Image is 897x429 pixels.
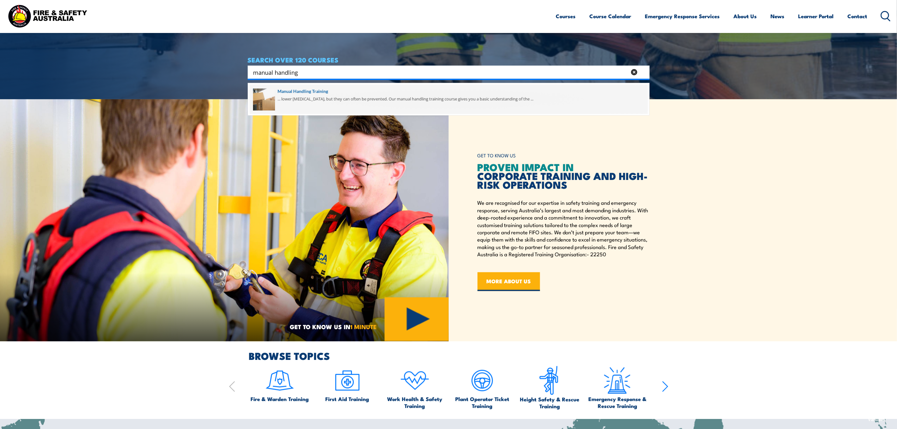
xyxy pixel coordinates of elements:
[248,56,650,63] h4: SEARCH OVER 120 COURSES
[325,395,369,402] span: First Aid Training
[798,8,834,24] a: Learner Portal
[265,366,294,395] img: icon-1
[350,322,377,331] strong: 1 MINUTE
[478,159,574,175] span: PROVEN IMPACT IN
[384,395,446,409] span: Work Health & Safety Training
[478,150,650,161] h6: GET TO KNOW US
[325,366,369,402] a: First Aid Training
[771,8,785,24] a: News
[639,68,647,77] button: Search magnifier button
[586,395,648,409] span: Emergency Response & Rescue Training
[255,68,628,77] form: Search form
[253,88,644,95] a: Manual Handling Training
[519,366,581,410] a: Height Safety & Rescue Training
[384,366,446,409] a: Work Health & Safety Training
[848,8,867,24] a: Contact
[249,351,668,360] h2: BROWSE TOPICS
[467,366,497,395] img: icon-5
[590,8,631,24] a: Course Calendar
[645,8,720,24] a: Emergency Response Services
[251,395,309,402] span: Fire & Warden Training
[290,324,377,329] span: GET TO KNOW US IN
[734,8,757,24] a: About Us
[400,366,430,395] img: icon-4
[603,366,632,395] img: Emergency Response Icon
[535,366,565,396] img: icon-6
[251,366,309,402] a: Fire & Warden Training
[556,8,576,24] a: Courses
[586,366,648,409] a: Emergency Response & Rescue Training
[478,162,650,189] h2: CORPORATE TRAINING AND HIGH-RISK OPERATIONS
[451,395,513,409] span: Plant Operator Ticket Training
[451,366,513,409] a: Plant Operator Ticket Training
[253,68,627,77] input: Search input
[519,396,581,410] span: Height Safety & Rescue Training
[332,366,362,395] img: icon-2
[478,272,540,291] a: MORE ABOUT US
[478,199,650,258] p: We are recognised for our expertise in safety training and emergency response, serving Australia’...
